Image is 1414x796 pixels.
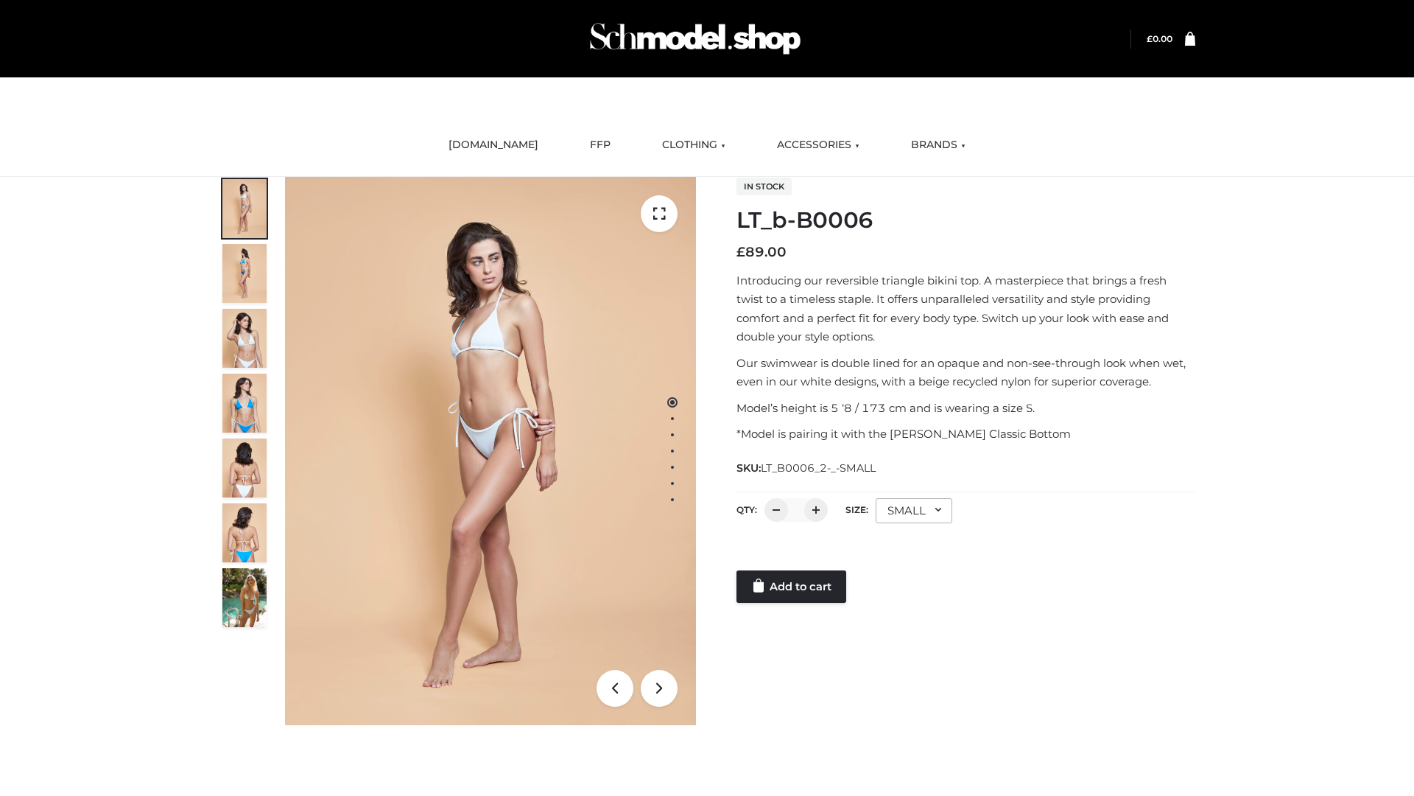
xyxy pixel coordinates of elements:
[736,399,1195,418] p: Model’s height is 5 ‘8 / 173 cm and is wearing a size S.
[876,498,952,523] div: SMALL
[651,129,736,161] a: CLOTHING
[736,459,877,477] span: SKU:
[579,129,622,161] a: FFP
[736,354,1195,391] p: Our swimwear is double lined for an opaque and non-see-through look when wet, even in our white d...
[736,244,745,260] span: £
[222,568,267,627] img: Arieltop_CloudNine_AzureSky2.jpg
[222,309,267,368] img: ArielClassicBikiniTop_CloudNine_AzureSky_OW114ECO_3-scaled.jpg
[222,244,267,303] img: ArielClassicBikiniTop_CloudNine_AzureSky_OW114ECO_2-scaled.jpg
[222,439,267,497] img: ArielClassicBikiniTop_CloudNine_AzureSky_OW114ECO_7-scaled.jpg
[736,207,1195,234] h1: LT_b-B0006
[736,504,757,515] label: QTY:
[736,178,792,195] span: In stock
[766,129,870,161] a: ACCESSORIES
[736,271,1195,346] p: Introducing our reversible triangle bikini top. A masterpiece that brings a fresh twist to a time...
[736,570,846,603] a: Add to cart
[900,129,977,161] a: BRANDS
[222,503,267,562] img: ArielClassicBikiniTop_CloudNine_AzureSky_OW114ECO_8-scaled.jpg
[437,129,549,161] a: [DOMAIN_NAME]
[222,374,267,433] img: ArielClassicBikiniTop_CloudNine_AzureSky_OW114ECO_4-scaled.jpg
[585,10,806,68] img: Schmodel Admin 964
[736,425,1195,444] p: *Model is pairing it with the [PERSON_NAME] Classic Bottom
[736,244,787,260] bdi: 89.00
[1147,33,1172,44] bdi: 0.00
[1147,33,1172,44] a: £0.00
[222,179,267,238] img: ArielClassicBikiniTop_CloudNine_AzureSky_OW114ECO_1-scaled.jpg
[1147,33,1153,44] span: £
[285,177,696,725] img: ArielClassicBikiniTop_CloudNine_AzureSky_OW114ECO_1
[761,461,876,475] span: LT_B0006_2-_-SMALL
[845,504,868,515] label: Size:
